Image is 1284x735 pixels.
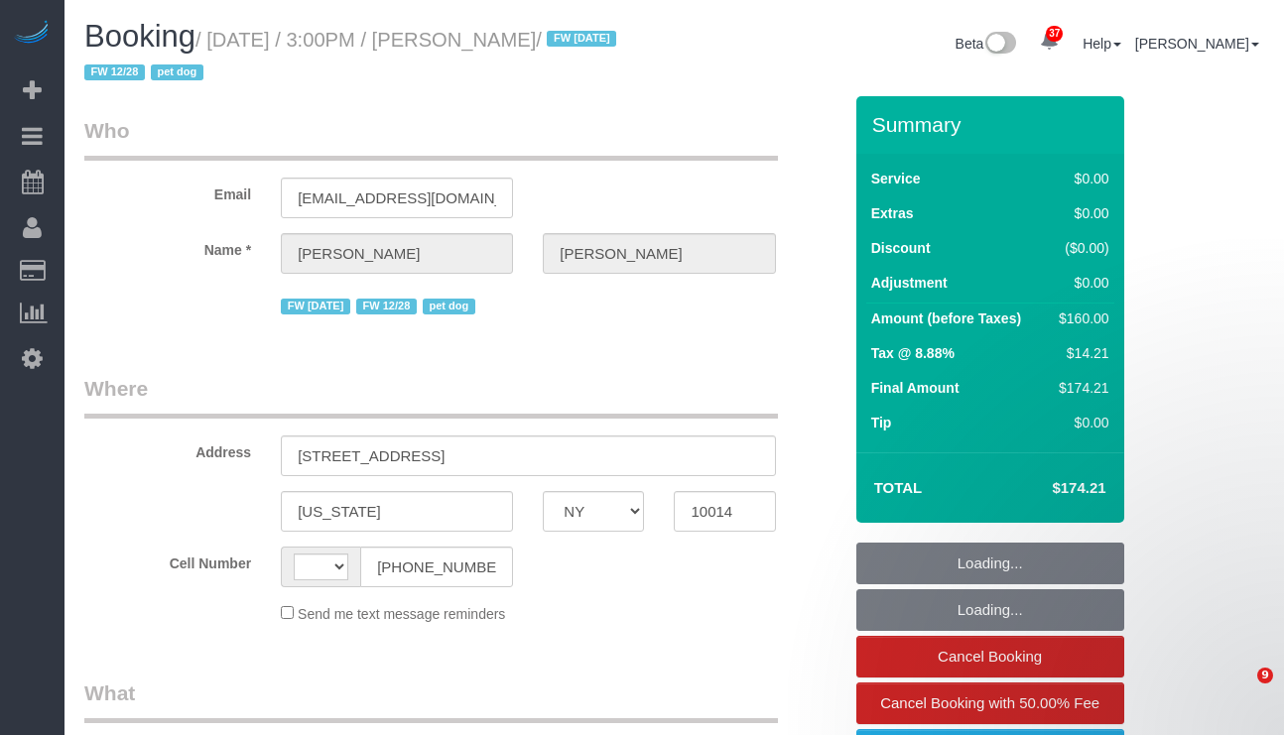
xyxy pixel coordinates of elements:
[360,547,513,587] input: Cell Number
[1135,36,1259,52] a: [PERSON_NAME]
[1051,308,1108,328] div: $160.00
[874,479,923,496] strong: Total
[1257,668,1273,683] span: 9
[281,491,513,532] input: City
[543,233,775,274] input: Last Name
[84,29,622,84] small: / [DATE] / 3:00PM / [PERSON_NAME]
[1046,26,1063,42] span: 37
[880,694,1099,711] span: Cancel Booking with 50.00% Fee
[871,308,1021,328] label: Amount (before Taxes)
[871,238,931,258] label: Discount
[298,606,505,622] span: Send me text message reminders
[1051,413,1108,432] div: $0.00
[423,299,475,314] span: pet dog
[281,233,513,274] input: First Name
[69,178,266,204] label: Email
[871,203,914,223] label: Extras
[956,36,1017,52] a: Beta
[12,20,52,48] img: Automaid Logo
[281,178,513,218] input: Email
[1083,36,1121,52] a: Help
[1051,343,1108,363] div: $14.21
[281,299,350,314] span: FW [DATE]
[871,378,960,398] label: Final Amount
[871,343,955,363] label: Tax @ 8.88%
[856,636,1124,677] a: Cancel Booking
[69,435,266,462] label: Address
[84,116,778,161] legend: Who
[547,31,616,47] span: FW [DATE]
[1051,273,1108,293] div: $0.00
[983,32,1016,58] img: New interface
[84,678,778,723] legend: What
[992,480,1105,497] h4: $174.21
[151,64,203,80] span: pet dog
[1051,169,1108,188] div: $0.00
[69,547,266,573] label: Cell Number
[69,233,266,260] label: Name *
[1051,378,1108,398] div: $174.21
[856,682,1124,724] a: Cancel Booking with 50.00% Fee
[1217,668,1264,715] iframe: Intercom live chat
[674,491,775,532] input: Zip Code
[1051,238,1108,258] div: ($0.00)
[84,374,778,419] legend: Where
[84,19,195,54] span: Booking
[84,64,145,80] span: FW 12/28
[356,299,417,314] span: FW 12/28
[871,273,948,293] label: Adjustment
[872,113,1114,136] h3: Summary
[1051,203,1108,223] div: $0.00
[1030,20,1069,63] a: 37
[871,413,892,432] label: Tip
[871,169,921,188] label: Service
